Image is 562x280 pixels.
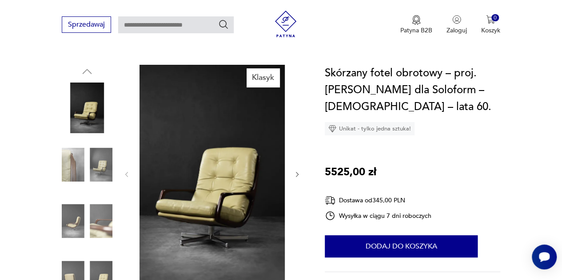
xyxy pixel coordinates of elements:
[452,15,461,24] img: Ikonka użytkownika
[325,195,335,206] img: Ikona dostawy
[532,245,557,269] iframe: Smartsupp widget button
[446,26,467,35] p: Zaloguj
[325,210,431,221] div: Wysyłka w ciągu 7 dni roboczych
[62,22,111,28] a: Sprzedawaj
[446,15,467,35] button: Zaloguj
[62,16,111,33] button: Sprzedawaj
[481,15,500,35] button: 0Koszyk
[62,139,112,190] img: Zdjęcie produktu Skórzany fotel obrotowy – proj. Eugen Schmidt dla Soloform – Niemcy – lata 60.
[325,195,431,206] div: Dostawa od 345,00 PLN
[325,122,415,135] div: Unikat - tylko jedna sztuka!
[62,196,112,246] img: Zdjęcie produktu Skórzany fotel obrotowy – proj. Eugen Schmidt dla Soloform – Niemcy – lata 60.
[412,15,421,25] img: Ikona medalu
[486,15,495,24] img: Ikona koszyka
[400,15,432,35] button: Patyna B2B
[328,125,336,133] img: Ikona diamentu
[325,164,376,181] p: 5525,00 zł
[247,68,279,87] div: Klasyk
[325,65,500,115] h1: Skórzany fotel obrotowy – proj. [PERSON_NAME] dla Soloform – [DEMOGRAPHIC_DATA] – lata 60.
[481,26,500,35] p: Koszyk
[400,15,432,35] a: Ikona medaluPatyna B2B
[272,11,299,37] img: Patyna - sklep z meblami i dekoracjami vintage
[325,235,478,257] button: Dodaj do koszyka
[491,14,499,22] div: 0
[62,83,112,133] img: Zdjęcie produktu Skórzany fotel obrotowy – proj. Eugen Schmidt dla Soloform – Niemcy – lata 60.
[218,19,229,30] button: Szukaj
[400,26,432,35] p: Patyna B2B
